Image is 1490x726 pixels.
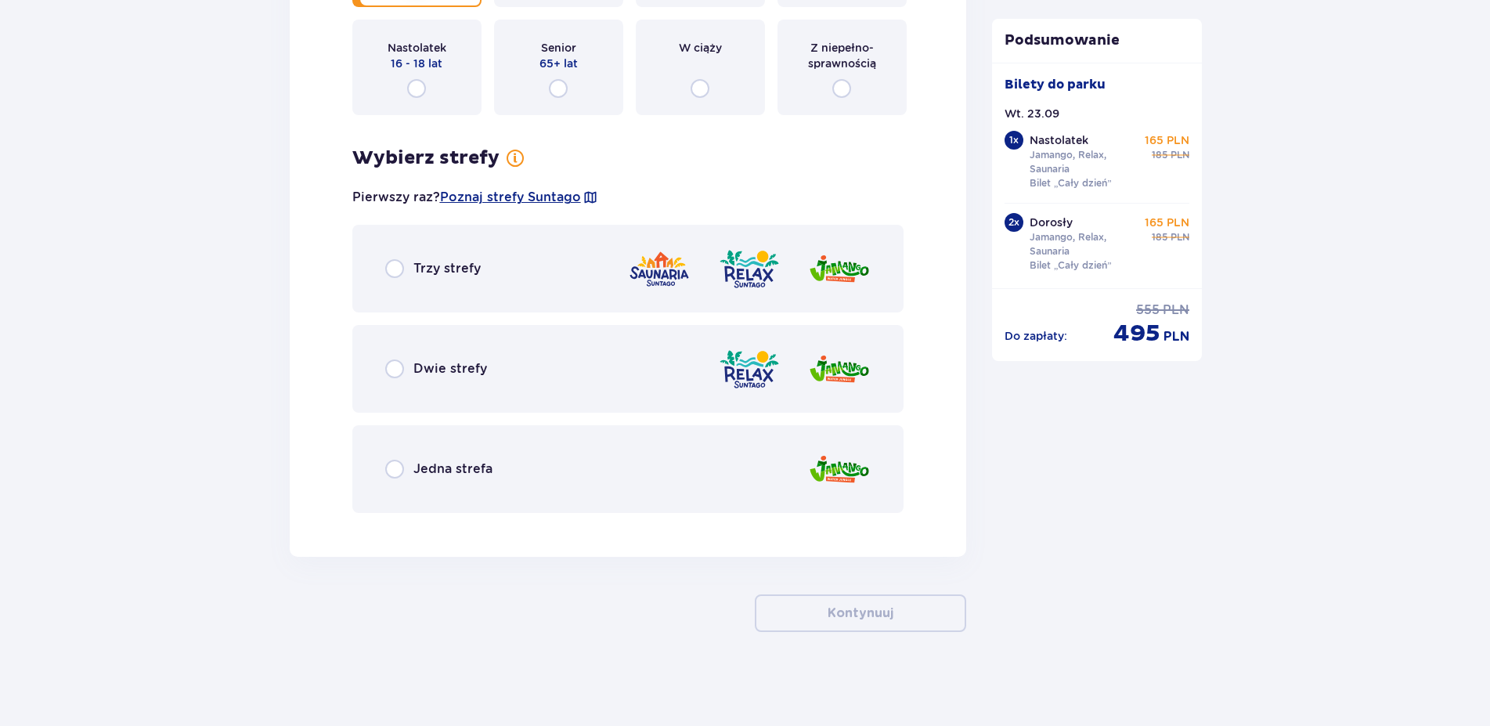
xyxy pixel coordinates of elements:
[1152,148,1167,162] p: 185
[391,56,442,71] p: 16 - 18 lat
[1163,328,1189,345] p: PLN
[1005,328,1067,344] p: Do zapłaty :
[1171,148,1189,162] p: PLN
[352,189,598,206] p: Pierwszy raz?
[1152,230,1167,244] p: 185
[718,347,781,392] img: zone logo
[1030,176,1112,190] p: Bilet „Cały dzień”
[808,347,871,392] img: zone logo
[1163,302,1189,319] p: PLN
[1005,131,1023,150] div: 1 x
[1171,230,1189,244] p: PLN
[992,31,1202,50] p: Podsumowanie
[828,605,893,622] p: Kontynuuj
[1005,76,1106,93] p: Bilety do parku
[352,146,500,170] p: Wybierz strefy
[1136,302,1160,319] p: 555
[1030,258,1112,273] p: Bilet „Cały dzień”
[718,247,781,291] img: zone logo
[1030,148,1138,176] p: Jamango, Relax, Saunaria
[539,56,578,71] p: 65+ lat
[1030,215,1073,230] p: Dorosły
[1005,213,1023,232] div: 2 x
[1145,132,1189,148] p: 165 PLN
[1113,319,1160,349] p: 495
[413,260,481,277] p: Trzy strefy
[755,594,966,632] button: Kontynuuj
[792,40,893,71] p: Z niepełno­sprawnością
[1030,132,1088,148] p: Nastolatek
[679,40,722,56] p: W ciąży
[1005,106,1059,121] p: Wt. 23.09
[388,40,446,56] p: Nastolatek
[1145,215,1189,230] p: 165 PLN
[440,189,581,206] a: Poznaj strefy Suntago
[808,447,871,492] img: zone logo
[808,247,871,291] img: zone logo
[1030,230,1138,258] p: Jamango, Relax, Saunaria
[413,360,487,377] p: Dwie strefy
[541,40,576,56] p: Senior
[413,461,492,478] p: Jedna strefa
[628,247,691,291] img: zone logo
